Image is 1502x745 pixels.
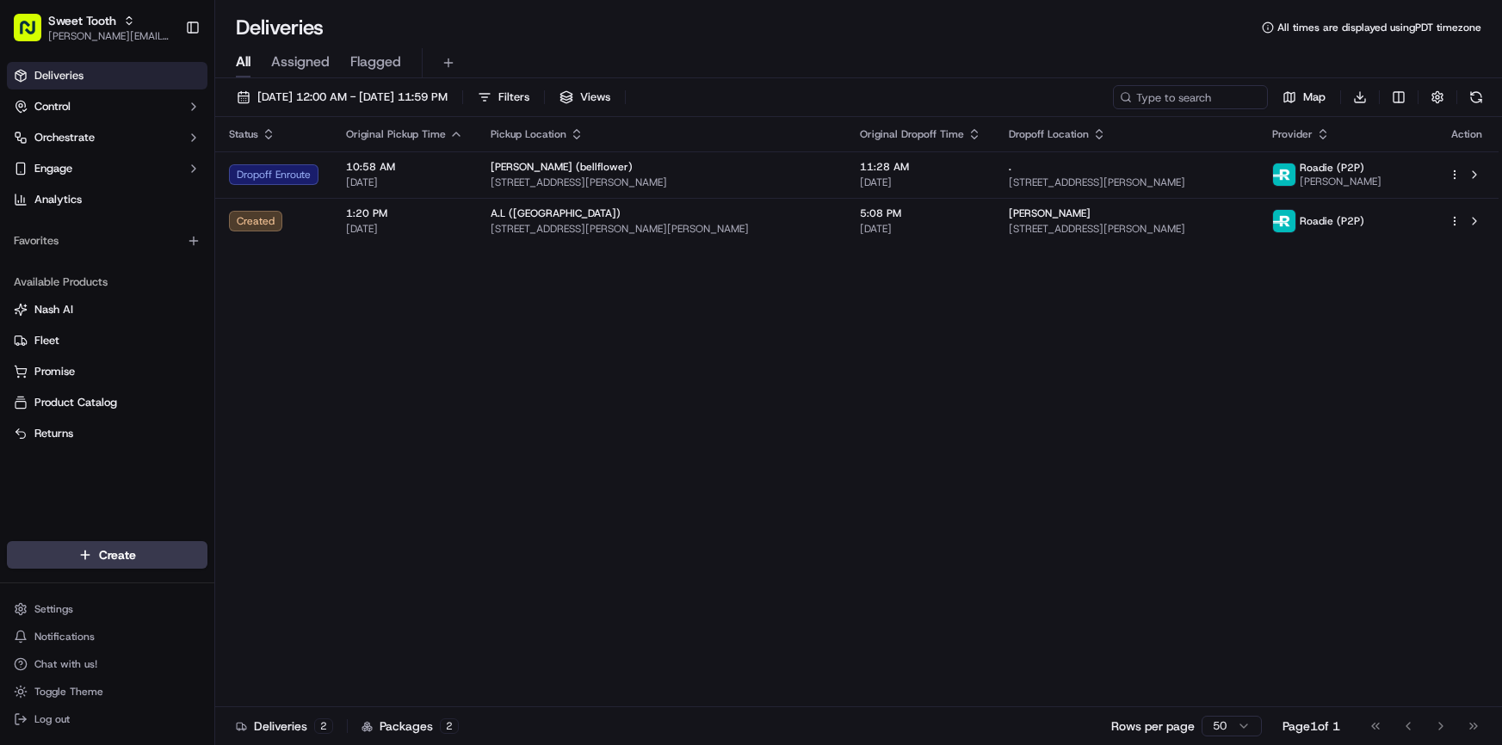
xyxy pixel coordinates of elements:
[580,89,610,105] span: Views
[14,395,201,410] a: Product Catalog
[1113,85,1268,109] input: Type to search
[34,364,75,379] span: Promise
[7,420,207,447] button: Returns
[1273,210,1295,232] img: roadie-logo-v2.jpg
[1449,127,1485,141] div: Action
[1009,175,1245,189] span: [STREET_ADDRESS][PERSON_NAME]
[7,625,207,649] button: Notifications
[34,426,73,441] span: Returns
[491,127,566,141] span: Pickup Location
[48,12,116,29] button: Sweet Tooth
[236,52,250,72] span: All
[7,652,207,676] button: Chat with us!
[34,657,97,671] span: Chat with us!
[860,160,981,174] span: 11:28 AM
[236,717,333,735] div: Deliveries
[34,685,103,699] span: Toggle Theme
[7,680,207,704] button: Toggle Theme
[7,62,207,89] a: Deliveries
[1009,222,1245,236] span: [STREET_ADDRESS][PERSON_NAME]
[491,175,832,189] span: [STREET_ADDRESS][PERSON_NAME]
[1009,160,1011,174] span: .
[470,85,537,109] button: Filters
[7,597,207,621] button: Settings
[7,186,207,213] a: Analytics
[7,7,178,48] button: Sweet Tooth[PERSON_NAME][EMAIL_ADDRESS][DOMAIN_NAME]
[48,29,171,43] button: [PERSON_NAME][EMAIL_ADDRESS][DOMAIN_NAME]
[491,222,832,236] span: [STREET_ADDRESS][PERSON_NAME][PERSON_NAME]
[860,127,964,141] span: Original Dropoff Time
[491,160,633,174] span: [PERSON_NAME] (bellflower)
[34,630,95,643] span: Notifications
[1464,85,1488,109] button: Refresh
[346,175,463,189] span: [DATE]
[34,302,73,317] span: Nash AI
[7,389,207,416] button: Product Catalog
[229,85,455,109] button: [DATE] 12:00 AM - [DATE] 11:59 PM
[7,541,207,569] button: Create
[7,296,207,323] button: Nash AI
[346,222,463,236] span: [DATE]
[34,712,70,726] span: Log out
[7,327,207,354] button: Fleet
[1275,85,1333,109] button: Map
[34,192,82,207] span: Analytics
[860,175,981,189] span: [DATE]
[14,364,201,379] a: Promise
[34,130,95,145] span: Orchestrate
[362,717,459,735] div: Packages
[34,602,73,616] span: Settings
[7,358,207,385] button: Promise
[1283,717,1340,735] div: Page 1 of 1
[350,52,401,72] span: Flagged
[1111,717,1195,735] p: Rows per page
[14,302,201,317] a: Nash AI
[1009,127,1089,141] span: Dropoff Location
[498,89,529,105] span: Filters
[1273,163,1295,186] img: roadie-logo-v2.jpg
[34,395,117,410] span: Product Catalog
[7,227,207,255] div: Favorites
[1300,161,1364,175] span: Roadie (P2P)
[346,127,446,141] span: Original Pickup Time
[14,333,201,348] a: Fleet
[314,718,333,734] div: 2
[7,93,207,120] button: Control
[1272,127,1313,141] span: Provider
[1300,214,1364,228] span: Roadie (P2P)
[99,546,136,563] span: Create
[860,222,981,236] span: [DATE]
[552,85,618,109] button: Views
[1009,206,1091,220] span: [PERSON_NAME]
[236,14,324,41] h1: Deliveries
[346,160,463,174] span: 10:58 AM
[7,124,207,151] button: Orchestrate
[440,718,459,734] div: 2
[7,707,207,731] button: Log out
[491,206,621,220] span: A.L ([GEOGRAPHIC_DATA])
[229,127,258,141] span: Status
[7,268,207,296] div: Available Products
[860,206,981,220] span: 5:08 PM
[34,161,72,176] span: Engage
[34,68,83,83] span: Deliveries
[1303,89,1326,105] span: Map
[271,52,330,72] span: Assigned
[257,89,448,105] span: [DATE] 12:00 AM - [DATE] 11:59 PM
[14,426,201,441] a: Returns
[1300,175,1381,188] span: [PERSON_NAME]
[346,206,463,220] span: 1:20 PM
[34,333,59,348] span: Fleet
[7,155,207,182] button: Engage
[1277,21,1481,34] span: All times are displayed using PDT timezone
[34,99,71,114] span: Control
